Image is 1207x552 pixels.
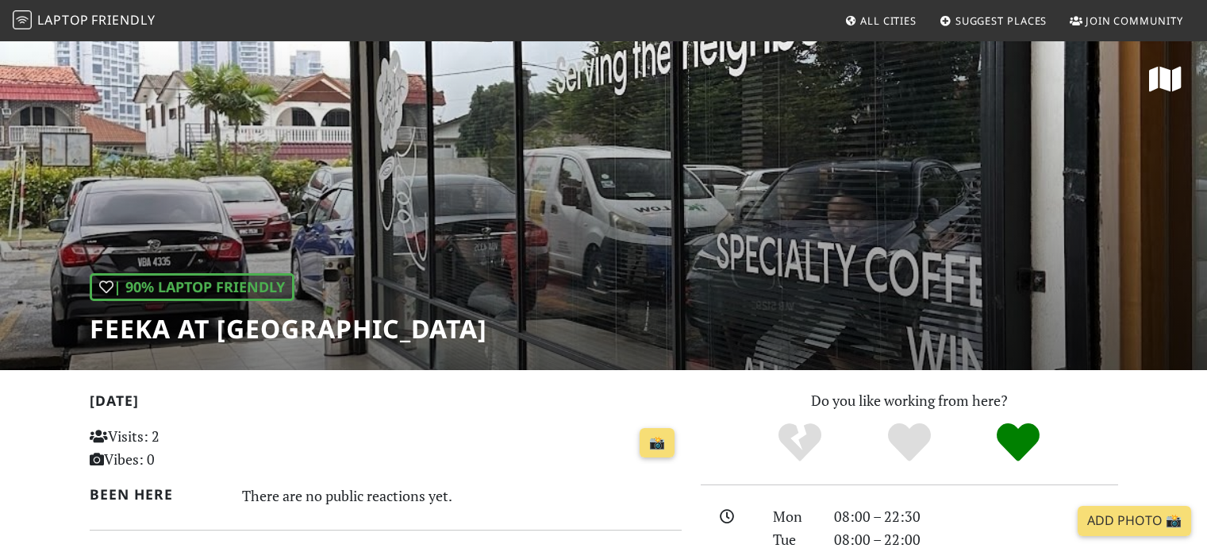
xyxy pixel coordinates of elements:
[13,7,156,35] a: LaptopFriendly LaptopFriendly
[13,10,32,29] img: LaptopFriendly
[855,421,964,465] div: Yes
[90,314,487,344] h1: FEEKA at [GEOGRAPHIC_DATA]
[90,425,275,471] p: Visits: 2 Vibes: 0
[1063,6,1190,35] a: Join Community
[763,528,824,551] div: Tue
[640,428,675,458] a: 📸
[860,14,917,28] span: All Cities
[745,421,855,465] div: No
[90,486,224,503] h2: Been here
[91,11,155,29] span: Friendly
[1078,506,1191,536] a: Add Photo 📸
[37,11,89,29] span: Laptop
[763,505,824,528] div: Mon
[90,273,294,301] div: | 90% Laptop Friendly
[90,392,682,415] h2: [DATE]
[701,389,1118,412] p: Do you like working from here?
[933,6,1054,35] a: Suggest Places
[955,14,1047,28] span: Suggest Places
[242,483,682,508] div: There are no public reactions yet.
[838,6,923,35] a: All Cities
[963,421,1073,465] div: Definitely!
[825,528,1128,551] div: 08:00 – 22:00
[825,505,1128,528] div: 08:00 – 22:30
[1086,14,1183,28] span: Join Community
